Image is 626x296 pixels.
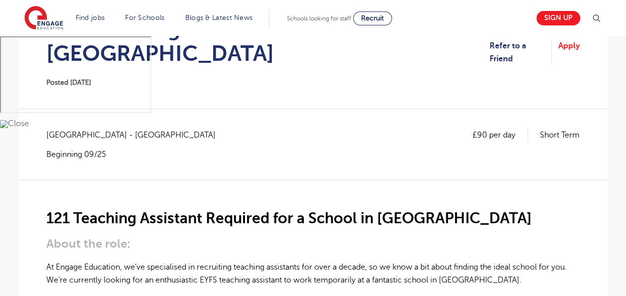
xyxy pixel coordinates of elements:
[76,14,105,21] a: Find jobs
[46,129,226,142] span: [GEOGRAPHIC_DATA] - [GEOGRAPHIC_DATA]
[536,11,580,25] a: Sign up
[46,149,226,160] p: Beginning 09/25
[185,14,253,21] a: Blogs & Latest News
[125,14,164,21] a: For Schools
[46,237,130,251] strong: About the role:
[46,210,580,227] h2: 121 Teaching Assistant Required for a School in [GEOGRAPHIC_DATA]
[473,129,528,142] p: £90 per day
[353,11,392,25] a: Recruit
[8,119,29,128] span: Close
[361,14,384,22] span: Recruit
[24,6,63,31] img: Engage Education
[46,261,580,287] p: At Engage Education, we’ve specialised in recruiting teaching assistants for over a decade, so we...
[540,129,580,142] p: Short Term
[287,15,351,22] span: Schools looking for staff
